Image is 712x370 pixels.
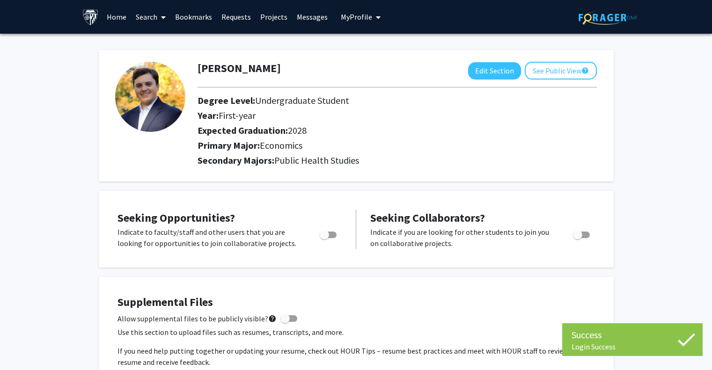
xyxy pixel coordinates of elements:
div: Toggle [569,226,595,240]
img: Johns Hopkins University Logo [82,9,99,25]
span: Seeking Opportunities? [117,210,235,225]
img: ForagerOne Logo [579,10,637,25]
h2: Expected Graduation: [198,125,544,136]
p: If you need help putting together or updating your resume, check out HOUR Tips – resume best prac... [117,345,595,368]
p: Indicate if you are looking for other students to join you on collaborative projects. [370,226,555,249]
button: Edit Section [468,62,521,80]
a: Home [102,0,131,33]
a: Requests [217,0,256,33]
p: Indicate to faculty/staff and other users that you are looking for opportunities to join collabor... [117,226,302,249]
span: 2028 [288,124,307,136]
a: Messages [292,0,332,33]
h4: Supplemental Files [117,296,595,309]
mat-icon: help [581,65,589,76]
p: Use this section to upload files such as resumes, transcripts, and more. [117,326,595,338]
span: First-year [219,109,256,121]
div: Toggle [316,226,342,240]
h2: Year: [198,110,544,121]
h2: Secondary Majors: [198,155,597,166]
mat-icon: help [268,313,277,324]
a: Bookmarks [170,0,217,33]
img: Profile Picture [115,62,185,132]
a: Search [131,0,170,33]
button: See Public View [525,62,597,80]
div: Success [572,328,693,342]
div: Login Success [572,342,693,351]
span: Public Health Studies [274,154,359,166]
span: Economics [260,139,302,151]
a: Projects [256,0,292,33]
span: Allow supplemental files to be publicly visible? [117,313,277,324]
span: Undergraduate Student [255,94,349,106]
h1: [PERSON_NAME] [198,62,281,75]
h2: Primary Major: [198,140,597,151]
span: Seeking Collaborators? [370,210,485,225]
h2: Degree Level: [198,95,544,106]
span: My Profile [341,12,372,22]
